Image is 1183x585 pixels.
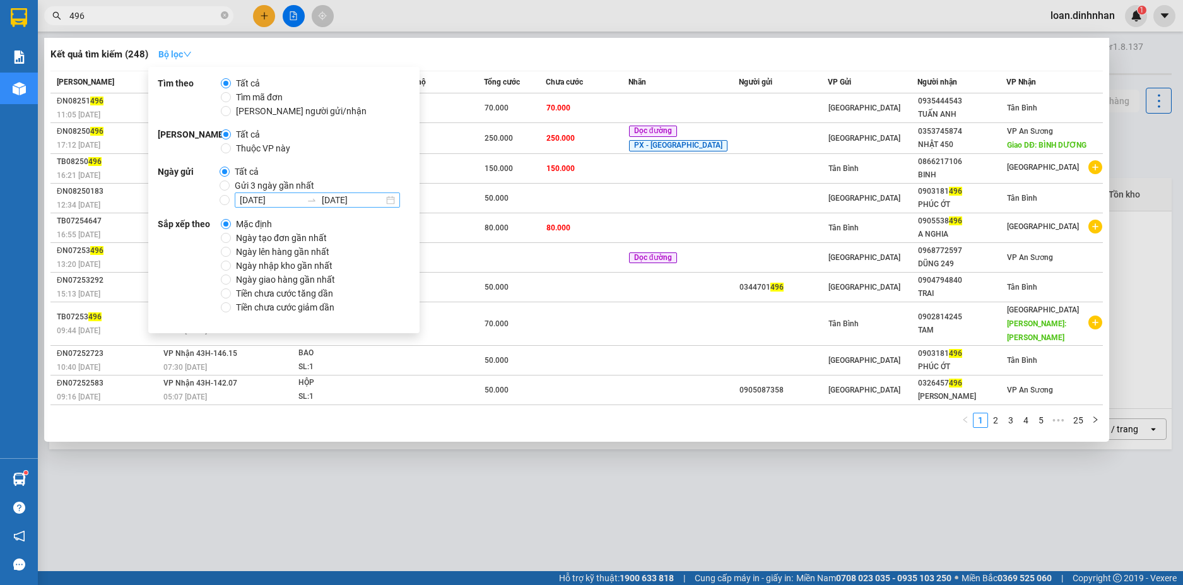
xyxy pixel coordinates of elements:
[918,377,1006,390] div: 0326457
[628,78,646,86] span: Nhãn
[739,281,827,294] div: 0344701
[90,246,103,255] span: 496
[485,319,509,328] span: 70.000
[485,103,509,112] span: 70.000
[1088,220,1102,233] span: plus-circle
[1049,413,1069,428] span: •••
[1019,413,1033,427] a: 4
[828,283,900,292] span: [GEOGRAPHIC_DATA]
[962,416,969,423] span: left
[183,50,192,59] span: down
[918,228,1006,241] div: A NGHIA
[57,393,100,401] span: 09:16 [DATE]
[231,90,288,104] span: Tìm mã đơn
[57,155,160,168] div: TB08250
[13,502,25,514] span: question-circle
[828,356,900,365] span: [GEOGRAPHIC_DATA]
[1069,413,1087,427] a: 25
[1034,413,1048,427] a: 5
[69,9,218,23] input: Tìm tên, số ĐT hoặc mã đơn
[90,97,103,105] span: 496
[158,217,221,314] strong: Sắp xếp theo
[298,390,393,404] div: SL: 1
[629,252,677,264] span: Dọc đường
[918,347,1006,360] div: 0903181
[1088,160,1102,174] span: plus-circle
[485,283,509,292] span: 50.000
[918,287,1006,300] div: TRAI
[231,259,338,273] span: Ngày nhập kho gần nhất
[958,413,973,428] button: left
[57,290,100,298] span: 15:13 [DATE]
[57,244,160,257] div: ĐN07253
[13,82,26,95] img: warehouse-icon
[918,198,1006,211] div: PHÚC ỚT
[828,223,859,232] span: Tân Bình
[918,95,1006,108] div: 0935444543
[57,110,100,119] span: 11:05 [DATE]
[1007,386,1053,394] span: VP An Sương
[221,11,228,19] span: close-circle
[484,78,520,86] span: Tổng cước
[485,194,509,203] span: 50.000
[485,164,513,173] span: 150.000
[918,108,1006,121] div: TUẤN ANH
[13,50,26,64] img: solution-icon
[828,164,859,173] span: Tân Bình
[148,44,202,64] button: Bộ lọcdown
[307,195,317,205] span: swap-right
[828,194,900,203] span: [GEOGRAPHIC_DATA]
[918,215,1006,228] div: 0905538
[485,134,513,143] span: 250.000
[1007,356,1037,365] span: Tân Bình
[13,558,25,570] span: message
[1007,103,1037,112] span: Tân Bình
[485,223,509,232] span: 80.000
[1004,413,1018,427] a: 3
[57,363,100,372] span: 10:40 [DATE]
[231,273,340,287] span: Ngày giao hàng gần nhất
[57,326,100,335] span: 09:44 [DATE]
[158,76,221,118] strong: Tìm theo
[739,384,827,397] div: 0905087358
[1007,305,1079,314] span: [GEOGRAPHIC_DATA]
[828,319,859,328] span: Tân Bình
[57,377,160,390] div: ĐN07252583
[485,386,509,394] span: 50.000
[163,363,207,372] span: 07:30 [DATE]
[918,138,1006,151] div: NHẬT 450
[57,215,160,228] div: TB07254647
[240,193,302,207] input: Ngày bắt đầu
[50,48,148,61] h3: Kết quả tìm kiếm ( 248 )
[918,125,1006,138] div: 0353745874
[828,134,900,143] span: [GEOGRAPHIC_DATA]
[828,386,900,394] span: [GEOGRAPHIC_DATA]
[322,193,384,207] input: Ngày kết thúc
[231,245,334,259] span: Ngày lên hàng gần nhất
[163,393,207,401] span: 05:07 [DATE]
[828,78,851,86] span: VP Gửi
[918,168,1006,182] div: BINH
[1006,78,1036,86] span: VP Nhận
[158,165,220,208] strong: Ngày gửi
[1033,413,1049,428] li: 5
[57,230,100,239] span: 16:55 [DATE]
[546,134,575,143] span: 250.000
[1007,253,1053,262] span: VP An Sương
[298,376,393,390] div: HỘP
[57,201,100,210] span: 12:34 [DATE]
[230,179,319,192] span: Gửi 3 ngày gần nhất
[918,324,1006,337] div: TAM
[988,413,1003,428] li: 2
[918,310,1006,324] div: 0902814245
[57,260,100,269] span: 13:20 [DATE]
[57,347,160,360] div: ĐN07252723
[1007,141,1086,150] span: Giao DĐ: BÌNH DƯƠNG
[1007,163,1079,172] span: [GEOGRAPHIC_DATA]
[1007,222,1079,231] span: [GEOGRAPHIC_DATA]
[546,223,570,232] span: 80.000
[770,283,784,292] span: 496
[298,360,393,374] div: SL: 1
[13,530,25,542] span: notification
[546,78,583,86] span: Chưa cước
